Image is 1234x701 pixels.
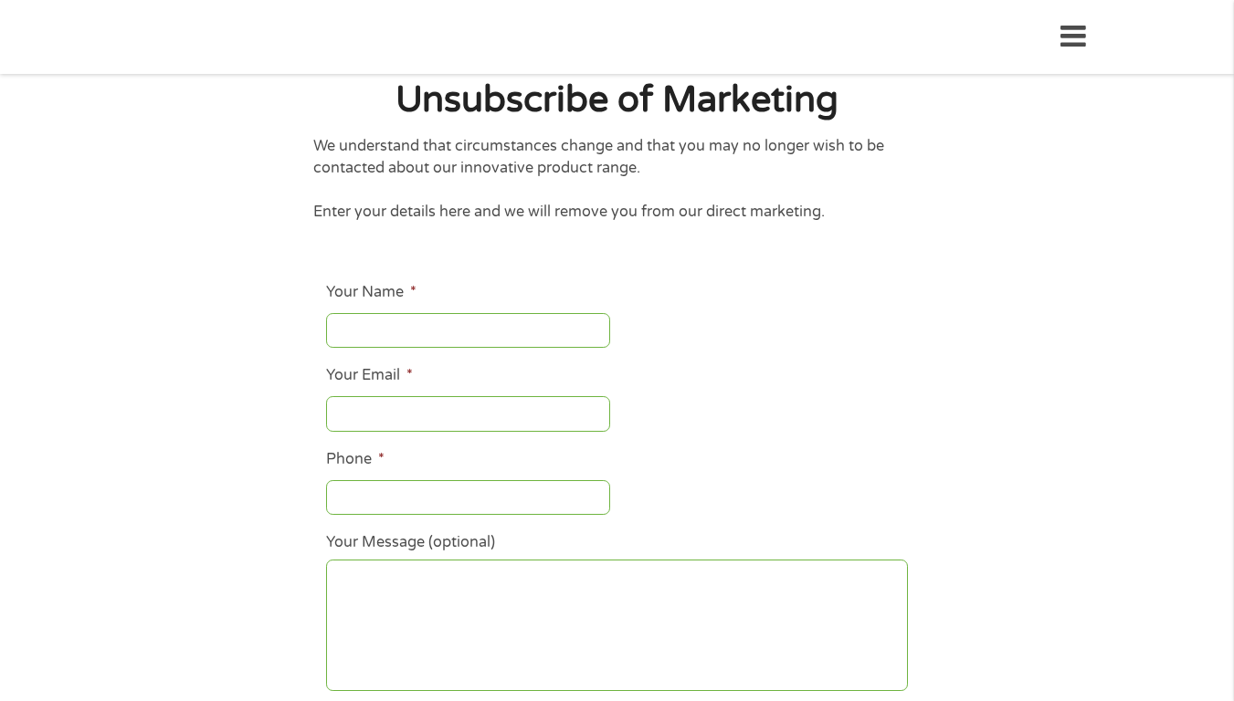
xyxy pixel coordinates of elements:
label: Phone [326,450,385,469]
label: Your Name [326,283,417,302]
label: Your Email [326,366,413,385]
label: Your Message (optional) [326,533,495,552]
p: Enter your details here and we will remove you from our direct marketing. [313,201,922,223]
p: We understand that circumstances change and that you may no longer wish to be contacted about our... [313,135,922,180]
h1: Unsubscribe of Marketing [157,82,1078,119]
